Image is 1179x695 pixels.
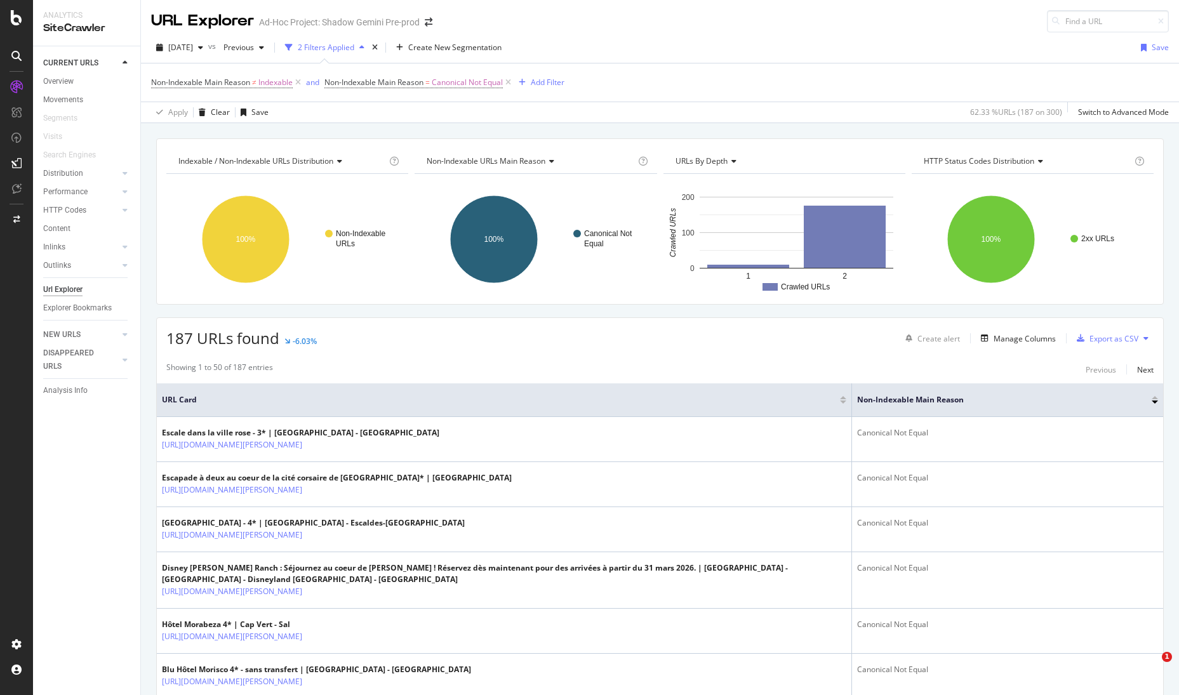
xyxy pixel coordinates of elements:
[43,241,65,254] div: Inlinks
[1086,362,1116,377] button: Previous
[514,75,564,90] button: Add Filter
[857,472,1158,484] div: Canonical Not Equal
[1072,328,1138,348] button: Export as CSV
[43,301,112,315] div: Explorer Bookmarks
[336,229,385,238] text: Non-Indexable
[43,56,119,70] a: CURRENT URLS
[43,167,83,180] div: Distribution
[484,235,504,244] text: 100%
[681,228,694,237] text: 100
[208,41,218,51] span: vs
[166,184,408,295] svg: A chart.
[293,336,317,347] div: -6.03%
[43,130,75,143] a: Visits
[857,664,1158,675] div: Canonical Not Equal
[43,328,81,341] div: NEW URLS
[162,517,465,529] div: [GEOGRAPHIC_DATA] - 4* | [GEOGRAPHIC_DATA] - Escaldes-[GEOGRAPHIC_DATA]
[176,151,387,171] h4: Indexable / Non-Indexable URLs Distribution
[43,283,131,296] a: Url Explorer
[218,42,254,53] span: Previous
[425,18,432,27] div: arrow-right-arrow-left
[673,151,894,171] h4: URLs by Depth
[994,333,1056,344] div: Manage Columns
[370,41,380,54] div: times
[324,77,423,88] span: Non-Indexable Main Reason
[43,130,62,143] div: Visits
[218,37,269,58] button: Previous
[43,149,96,162] div: Search Engines
[425,77,430,88] span: =
[43,112,90,125] a: Segments
[306,76,319,88] button: and
[236,235,256,244] text: 100%
[1086,364,1116,375] div: Previous
[781,282,830,291] text: Crawled URLs
[689,264,694,273] text: 0
[43,185,119,199] a: Performance
[43,222,70,235] div: Content
[917,333,960,344] div: Create alert
[681,193,694,202] text: 200
[236,102,269,122] button: Save
[43,204,119,217] a: HTTP Codes
[43,222,131,235] a: Content
[584,239,604,248] text: Equal
[1152,42,1169,53] div: Save
[43,56,98,70] div: CURRENT URLS
[162,472,512,484] div: Escapade à deux au coeur de la cité corsaire de [GEOGRAPHIC_DATA]* | [GEOGRAPHIC_DATA]
[1136,652,1166,682] iframe: Intercom live chat
[43,75,74,88] div: Overview
[857,394,1133,406] span: Non-Indexable Main Reason
[921,151,1132,171] h4: HTTP Status Codes Distribution
[306,77,319,88] div: and
[1137,364,1154,375] div: Next
[1073,102,1169,122] button: Switch to Advanced Mode
[280,37,370,58] button: 2 Filters Applied
[162,529,302,541] a: [URL][DOMAIN_NAME][PERSON_NAME]
[924,156,1034,166] span: HTTP Status Codes Distribution
[43,204,86,217] div: HTTP Codes
[584,229,632,238] text: Canonical Not
[43,167,119,180] a: Distribution
[166,362,273,377] div: Showing 1 to 50 of 187 entries
[259,16,420,29] div: Ad-Hoc Project: Shadow Gemini Pre-prod
[857,427,1158,439] div: Canonical Not Equal
[162,664,471,675] div: Blu Hôtel Morisco 4* - sans transfert | [GEOGRAPHIC_DATA] - [GEOGRAPHIC_DATA]
[43,75,131,88] a: Overview
[857,562,1158,574] div: Canonical Not Equal
[151,77,250,88] span: Non-Indexable Main Reason
[427,156,545,166] span: Non-Indexable URLs Main Reason
[162,484,302,496] a: [URL][DOMAIN_NAME][PERSON_NAME]
[43,384,131,397] a: Analysis Info
[43,259,119,272] a: Outlinks
[258,74,293,91] span: Indexable
[162,585,302,598] a: [URL][DOMAIN_NAME][PERSON_NAME]
[1047,10,1169,32] input: Find a URL
[151,102,188,122] button: Apply
[162,619,330,630] div: Hôtel Morabeza 4* | Cap Vert - Sal
[43,347,119,373] a: DISAPPEARED URLS
[168,42,193,53] span: 2025 Sep. 29th
[663,184,905,295] svg: A chart.
[43,283,83,296] div: Url Explorer
[1081,234,1114,243] text: 2xx URLs
[408,42,502,53] span: Create New Segmentation
[43,347,107,373] div: DISAPPEARED URLS
[43,93,83,107] div: Movements
[857,517,1158,529] div: Canonical Not Equal
[43,10,130,21] div: Analytics
[1078,107,1169,117] div: Switch to Advanced Mode
[668,208,677,257] text: Crawled URLs
[43,185,88,199] div: Performance
[1136,37,1169,58] button: Save
[151,10,254,32] div: URL Explorer
[166,328,279,348] span: 187 URLs found
[912,184,1154,295] svg: A chart.
[531,77,564,88] div: Add Filter
[162,394,837,406] span: URL Card
[178,156,333,166] span: Indexable / Non-Indexable URLs distribution
[415,184,656,295] svg: A chart.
